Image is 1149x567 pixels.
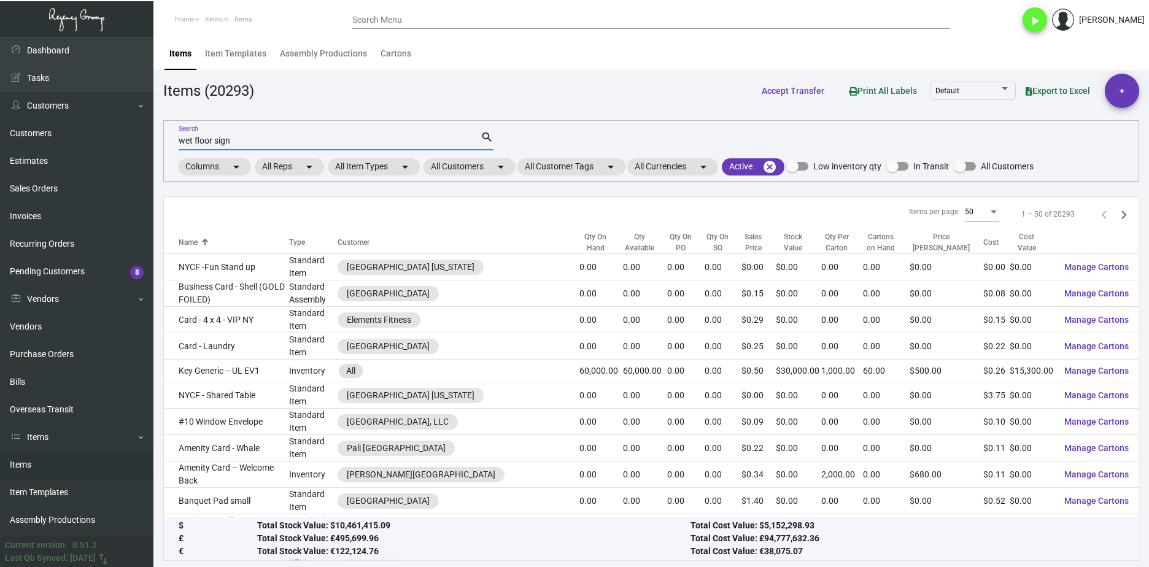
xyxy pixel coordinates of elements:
td: $0.00 [910,307,984,333]
div: Cartons [381,47,411,60]
span: Manage Cartons [1064,341,1129,351]
td: $0.10 [983,409,1010,435]
div: [PERSON_NAME] [1079,13,1145,26]
span: Low inventory qty [813,159,881,174]
td: $0.00 [1010,461,1054,488]
td: $0.00 [910,435,984,461]
td: 0.00 [821,409,863,435]
td: Banquet Pad small [164,488,289,514]
td: 0.00 [667,435,705,461]
td: $3.75 [983,382,1010,409]
td: $0.00 [776,514,821,541]
td: 60,000.00 [623,360,668,382]
div: Current version: [5,539,68,552]
td: $0.15 [983,307,1010,333]
mat-chip: All Currencies [627,158,718,175]
div: Sales Price [741,231,765,253]
td: $0.00 [910,333,984,360]
button: Manage Cartons [1054,309,1139,331]
td: $0.00 [1010,382,1054,409]
td: $0.22 [741,435,776,461]
td: 0.00 [579,254,622,280]
td: $2.92 [983,514,1010,541]
td: $0.00 [1010,333,1054,360]
div: Cartons on Hand [863,231,910,253]
div: [GEOGRAPHIC_DATA] [347,495,430,507]
td: Amenity Card – Welcome Back [164,461,289,488]
div: Elements Fitness [347,314,411,326]
td: 0.00 [705,360,741,382]
td: 2,000.00 [821,461,863,488]
td: 0.00 [705,333,741,360]
button: Manage Cartons [1054,463,1139,485]
div: Name [179,237,198,248]
div: Name [179,237,289,248]
td: 0.00 [623,382,668,409]
td: 0.00 [705,280,741,307]
td: $0.00 [983,254,1010,280]
td: 0.00 [863,435,910,461]
td: $0.09 [741,409,776,435]
span: In Transit [913,159,949,174]
div: [PERSON_NAME][GEOGRAPHIC_DATA] [347,468,495,481]
span: Manage Cartons [1064,496,1129,506]
td: Standard Item [289,254,338,280]
td: $0.00 [1010,307,1054,333]
td: $0.00 [776,333,821,360]
td: $0.00 [1010,254,1054,280]
td: 0.00 [579,461,622,488]
td: NYCF - Shared Table [164,382,289,409]
div: Sales Price [741,231,776,253]
td: 0.00 [623,435,668,461]
div: Cartons on Hand [863,231,899,253]
td: 0.00 [821,280,863,307]
td: 60.00 [863,360,910,382]
td: 0.00 [821,254,863,280]
td: $0.00 [776,488,821,514]
td: 0.00 [623,488,668,514]
div: Total Stock Value: $10,461,415.09 [257,520,691,533]
td: 0.00 [821,307,863,333]
div: Qty On SO [705,231,730,253]
button: Manage Cartons [1054,437,1139,459]
button: Manage Cartons [1054,490,1139,512]
td: $0.00 [741,382,776,409]
mat-icon: arrow_drop_down [302,160,317,174]
td: 0.00 [623,409,668,435]
td: 0.00 [667,333,705,360]
th: Customer [338,231,579,254]
td: $0.50 [741,360,776,382]
td: 0.00 [705,254,741,280]
td: $0.00 [776,435,821,461]
button: Manage Cartons [1054,384,1139,406]
div: Total Stock Value: €122,124.76 [257,546,691,558]
button: Previous page [1094,204,1114,224]
div: Qty Per Carton [821,231,852,253]
div: Qty On Hand [579,231,611,253]
mat-chip: All Reps [255,158,324,175]
div: [GEOGRAPHIC_DATA] [347,287,430,300]
td: 0.00 [705,461,741,488]
td: $0.00 [1010,435,1054,461]
img: admin@bootstrapmaster.com [1052,9,1074,31]
div: Total Cost Value: £94,777,632.36 [691,533,1124,546]
td: $6.29 [741,514,776,541]
td: $0.29 [741,307,776,333]
span: Manage Cartons [1064,390,1129,400]
span: Items [205,15,223,23]
div: Qty On Hand [579,231,622,253]
td: $0.00 [910,409,984,435]
mat-chip: All Item Types [328,158,420,175]
td: $0.00 [776,307,821,333]
div: Assembly Productions [280,47,367,60]
td: 0.00 [863,280,910,307]
td: 1,000.00 [821,360,863,382]
td: Standard Item [289,382,338,409]
td: 0.00 [705,514,741,541]
td: $0.52 [983,488,1010,514]
div: [GEOGRAPHIC_DATA] [347,340,430,353]
td: 0.00 [705,409,741,435]
mat-icon: arrow_drop_down [493,160,508,174]
mat-chip: Columns [178,158,251,175]
span: Manage Cartons [1064,315,1129,325]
